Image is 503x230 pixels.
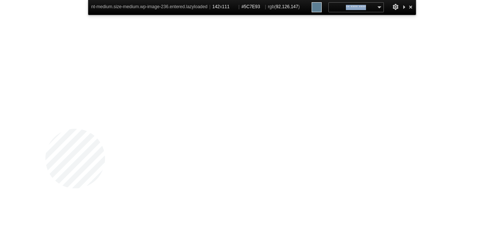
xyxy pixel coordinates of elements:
[401,2,407,12] div: Collapse This Panel
[222,4,229,9] span: 111
[212,4,220,9] span: 142
[64,2,207,12] span: img
[291,4,298,9] span: 147
[407,2,414,12] div: Close and Stop Picking
[212,2,236,12] span: x
[12,4,85,12] div: zendesk chat
[71,4,207,9] span: .attachment-medium.size-medium.wp-image-236.entered.lazyloaded
[392,2,399,12] div: Options
[282,4,290,9] span: 126
[276,4,281,9] span: 92
[241,2,263,12] span: #5C7E93
[265,4,266,9] span: |
[268,2,307,12] span: rgb( , , )
[238,4,239,9] span: |
[7,12,53,60] td: Have questions? We're here to help!
[209,4,210,9] span: |
[3,3,94,63] button: zendesk chatHave questions? We're here to help!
